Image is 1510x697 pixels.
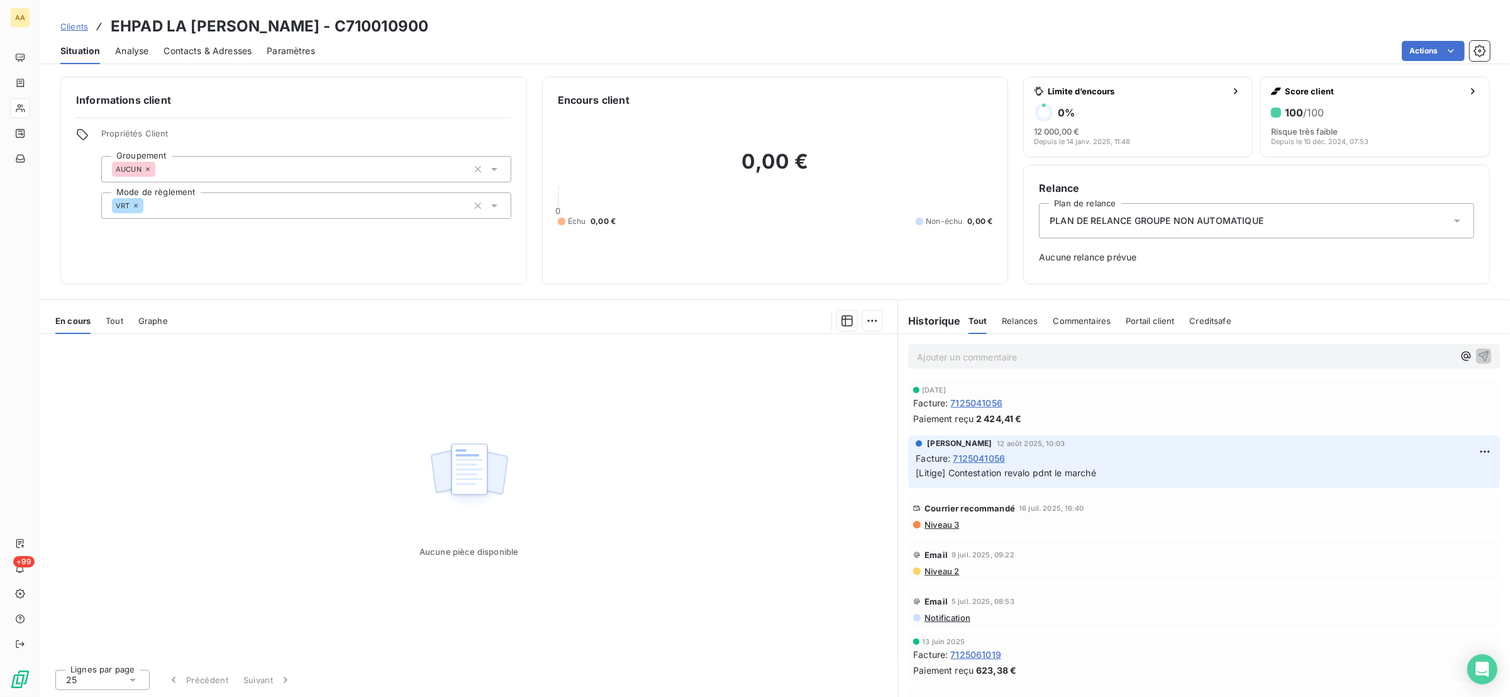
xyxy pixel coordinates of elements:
span: Contacts & Adresses [164,45,252,57]
span: VRT [116,202,130,209]
span: Facture : [913,648,948,661]
span: [PERSON_NAME] [927,438,992,449]
span: Email [924,550,948,560]
span: 0,00 € [967,216,992,227]
span: /100 [1303,106,1324,119]
span: Échu [568,216,586,227]
span: Facture : [916,452,950,465]
span: Situation [60,45,100,57]
span: Relances [1002,316,1038,326]
span: Limite d’encours [1048,86,1226,96]
span: Paiement reçu [913,412,974,425]
span: 2 424,41 € [976,412,1022,425]
span: Tout [969,316,987,326]
span: Clients [60,21,88,31]
h6: Relance [1039,181,1474,196]
span: 25 [66,674,77,686]
span: 16 juil. 2025, 16:40 [1019,505,1084,512]
span: Niveau 3 [923,520,959,530]
span: Score client [1285,86,1463,96]
span: [Litige] Contestation revalo pdnt le marché [916,467,1096,478]
input: Ajouter une valeur [155,164,165,175]
span: Facture : [913,396,948,410]
span: Propriétés Client [101,128,511,146]
span: Courrier recommandé [924,503,1015,513]
button: Actions [1402,41,1465,61]
a: Clients [60,20,88,33]
span: Depuis le 14 janv. 2025, 11:48 [1034,138,1130,145]
span: Email [924,596,948,606]
span: Notification [923,613,970,623]
img: Empty state [429,437,509,515]
span: Aucune pièce disponible [419,547,518,557]
h6: 0 % [1058,106,1075,119]
img: Logo LeanPay [10,669,30,689]
span: Portail client [1126,316,1174,326]
span: Paiement reçu [913,664,974,677]
span: AUCUN [116,165,142,173]
h6: Encours client [558,92,630,108]
button: Suivant [236,667,299,693]
span: +99 [13,556,35,567]
span: 623,38 € [976,664,1016,677]
span: Paramètres [267,45,315,57]
h6: Informations client [76,92,511,108]
span: Aucune relance prévue [1039,251,1474,264]
span: Commentaires [1053,316,1111,326]
span: Risque très faible [1271,126,1338,137]
span: Creditsafe [1189,316,1231,326]
span: Depuis le 10 déc. 2024, 07:53 [1271,138,1368,145]
span: Tout [106,316,123,326]
span: 7125041056 [950,396,1002,410]
span: 7125041056 [953,452,1005,465]
input: Ajouter une valeur [143,200,153,211]
button: Limite d’encours0%12 000,00 €Depuis le 14 janv. 2025, 11:48 [1023,77,1253,157]
span: 12 août 2025, 10:03 [997,440,1065,447]
span: Graphe [138,316,168,326]
div: Open Intercom Messenger [1467,654,1497,684]
span: Niveau 2 [923,566,959,576]
h6: 100 [1285,106,1324,119]
h2: 0,00 € [558,149,993,187]
span: 9 juil. 2025, 09:22 [952,551,1014,559]
h6: Historique [898,313,961,328]
span: 0,00 € [591,216,616,227]
span: 5 juil. 2025, 08:53 [952,598,1014,605]
span: [DATE] [922,386,946,394]
span: 13 juin 2025 [922,638,965,645]
div: AA [10,8,30,28]
button: Précédent [160,667,236,693]
span: PLAN DE RELANCE GROUPE NON AUTOMATIQUE [1050,215,1263,227]
button: Score client100/100Risque très faibleDepuis le 10 déc. 2024, 07:53 [1260,77,1490,157]
span: 0 [556,206,561,216]
span: En cours [55,316,91,326]
h3: EHPAD LA [PERSON_NAME] - C710010900 [111,15,428,38]
span: Non-échu [926,216,962,227]
span: Analyse [115,45,148,57]
span: 7125061019 [950,648,1001,661]
span: 12 000,00 € [1034,126,1079,137]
